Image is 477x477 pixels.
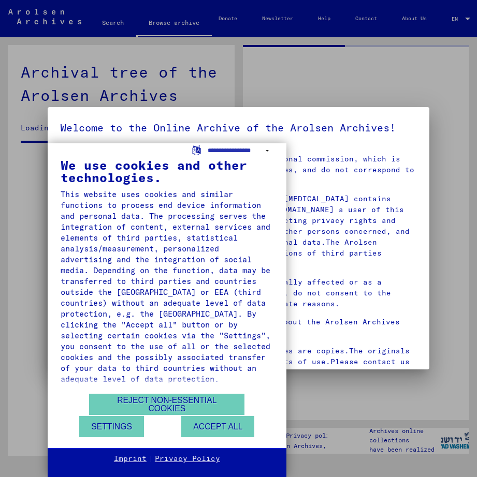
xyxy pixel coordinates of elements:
div: This website uses cookies and similar functions to process end device information and personal da... [61,189,273,384]
div: We use cookies and other technologies. [61,159,273,184]
a: Imprint [114,454,147,464]
a: Privacy Policy [155,454,220,464]
button: Settings [79,416,144,437]
button: Reject non-essential cookies [89,394,244,415]
button: Accept all [181,416,254,437]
